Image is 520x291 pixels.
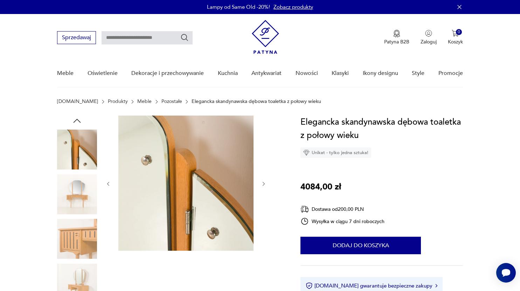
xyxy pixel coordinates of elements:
[306,282,313,289] img: Ikona certyfikatu
[384,30,409,45] button: Patyna B2B
[88,60,118,87] a: Oświetlenie
[57,219,97,259] img: Zdjęcie produktu Elegancka skandynawska dębowa toaletka z połowy wieku
[137,99,152,104] a: Meble
[57,36,96,41] a: Sprzedawaj
[384,30,409,45] a: Ikona medaluPatyna B2B
[332,60,349,87] a: Klasyki
[180,33,189,42] button: Szukaj
[252,20,279,54] img: Patyna - sklep z meblami i dekoracjami vintage
[300,237,421,254] button: Dodaj do koszyka
[192,99,321,104] p: Elegancka skandynawska dębowa toaletka z połowy wieku
[57,130,97,169] img: Zdjęcie produktu Elegancka skandynawska dębowa toaletka z połowy wieku
[452,30,459,37] img: Ikona koszyka
[296,60,318,87] a: Nowości
[300,205,384,214] div: Dostawa od 200,00 PLN
[300,180,341,194] p: 4084,00 zł
[57,60,74,87] a: Meble
[306,282,437,289] button: [DOMAIN_NAME] gwarantuje bezpieczne zakupy
[57,99,98,104] a: [DOMAIN_NAME]
[207,4,270,11] p: Lampy od Same Old -20%!
[300,205,309,214] img: Ikona dostawy
[448,30,463,45] button: 0Koszyk
[300,217,384,226] div: Wysyłka w ciągu 7 dni roboczych
[421,30,437,45] button: Zaloguj
[384,39,409,45] p: Patyna B2B
[496,263,516,283] iframe: Smartsupp widget button
[57,174,97,214] img: Zdjęcie produktu Elegancka skandynawska dębowa toaletka z połowy wieku
[300,147,371,158] div: Unikat - tylko jedna sztuka!
[435,284,437,287] img: Ikona strzałki w prawo
[438,60,463,87] a: Promocje
[218,60,238,87] a: Kuchnia
[456,29,462,35] div: 0
[251,60,282,87] a: Antykwariat
[421,39,437,45] p: Zaloguj
[118,116,254,251] img: Zdjęcie produktu Elegancka skandynawska dębowa toaletka z połowy wieku
[273,4,313,11] a: Zobacz produkty
[131,60,204,87] a: Dekoracje i przechowywanie
[303,150,310,156] img: Ikona diamentu
[363,60,398,87] a: Ikony designu
[161,99,182,104] a: Pozostałe
[57,31,96,44] button: Sprzedawaj
[412,60,424,87] a: Style
[108,99,128,104] a: Produkty
[393,30,400,37] img: Ikona medalu
[300,116,463,142] h1: Elegancka skandynawska dębowa toaletka z połowy wieku
[425,30,432,37] img: Ikonka użytkownika
[448,39,463,45] p: Koszyk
